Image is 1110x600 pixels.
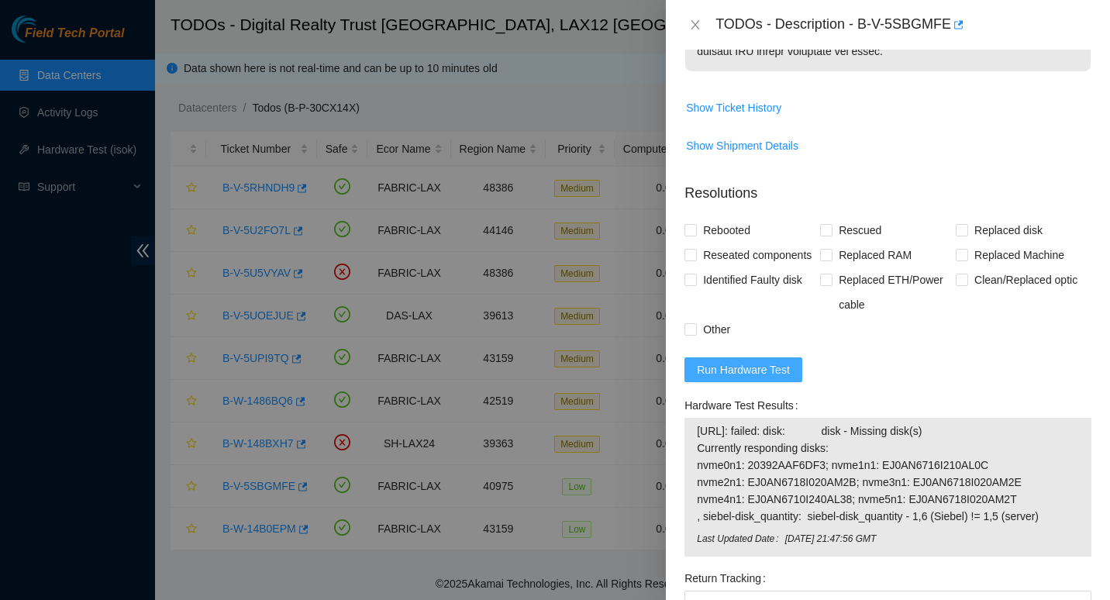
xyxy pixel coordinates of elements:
span: Replaced RAM [832,243,918,267]
button: Show Shipment Details [685,133,799,158]
span: Replaced ETH/Power cable [832,267,956,317]
span: Reseated components [697,243,818,267]
span: Replaced disk [968,218,1049,243]
span: Show Ticket History [686,99,781,116]
span: [URL]: failed: disk: disk - Missing disk(s) Currently responding disks: nvme0n1: 20392AAF6DF3; nv... [697,422,1079,525]
span: [DATE] 21:47:56 GMT [785,532,1079,547]
span: Replaced Machine [968,243,1070,267]
p: Resolutions [684,171,1091,204]
label: Hardware Test Results [684,393,804,418]
button: Show Ticket History [685,95,782,120]
span: Show Shipment Details [686,137,798,154]
button: Close [684,18,706,33]
span: Identified Faulty disk [697,267,808,292]
span: Rescued [832,218,888,243]
span: Run Hardware Test [697,361,790,378]
span: Rebooted [697,218,757,243]
span: Last Updated Date [697,532,784,547]
span: Clean/Replaced optic [968,267,1084,292]
label: Return Tracking [684,566,772,591]
div: TODOs - Description - B-V-5SBGMFE [715,12,1091,37]
span: Other [697,317,736,342]
span: close [689,19,702,31]
button: Run Hardware Test [684,357,802,382]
